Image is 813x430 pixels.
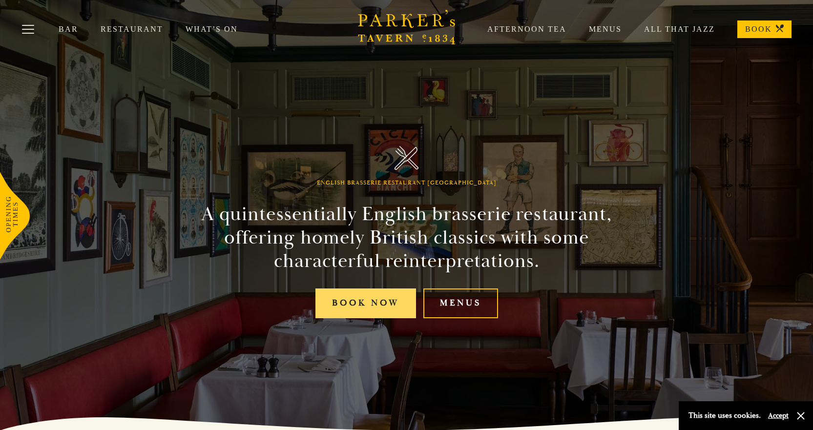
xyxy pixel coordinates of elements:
h2: A quintessentially English brasserie restaurant, offering homely British classics with some chara... [184,203,629,273]
img: Parker's Tavern Brasserie Cambridge [395,146,418,170]
a: Menus [423,288,498,318]
p: This site uses cookies. [688,409,761,423]
button: Close and accept [796,411,806,421]
a: Book Now [315,288,416,318]
button: Accept [768,411,789,420]
h1: English Brasserie Restaurant [GEOGRAPHIC_DATA] [317,180,497,186]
